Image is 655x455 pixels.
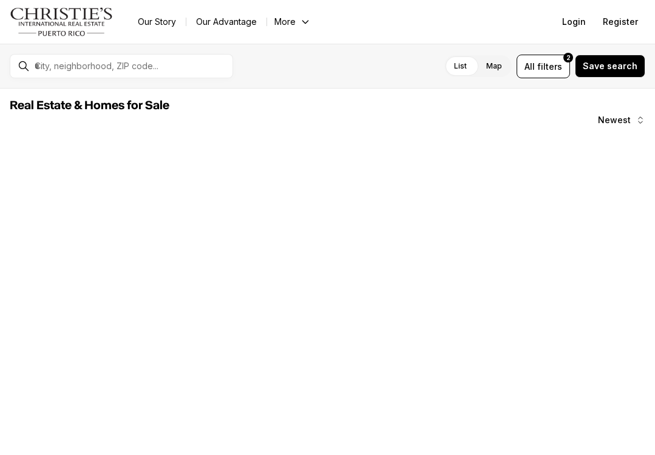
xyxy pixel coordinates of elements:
img: logo [10,7,114,36]
button: Allfilters2 [517,55,570,78]
span: Real Estate & Homes for Sale [10,99,169,112]
span: All [524,60,535,73]
span: filters [537,60,562,73]
span: Save search [583,61,637,71]
label: List [444,55,477,77]
button: Login [555,10,593,34]
span: 2 [566,53,571,62]
a: Our Story [128,13,186,30]
button: Save search [575,55,645,78]
span: Register [603,17,638,27]
span: Login [562,17,586,27]
a: Our Advantage [186,13,266,30]
button: Register [596,10,645,34]
button: More [267,13,318,30]
span: Newest [598,115,631,125]
label: Map [477,55,512,77]
button: Newest [591,108,653,132]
